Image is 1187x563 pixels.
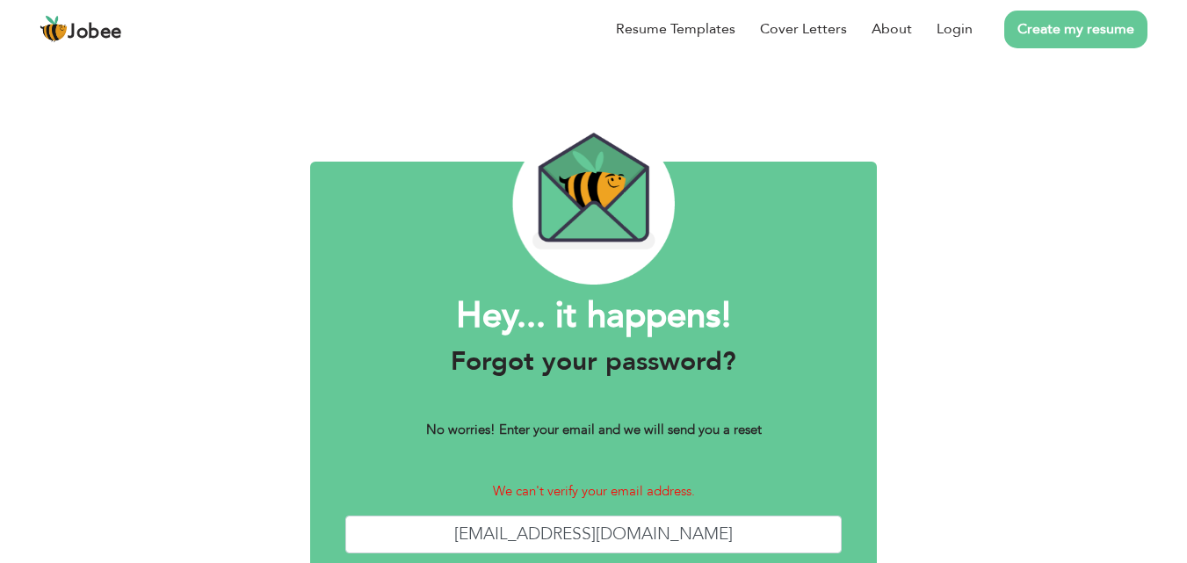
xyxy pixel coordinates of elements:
a: Create my resume [1004,11,1147,48]
a: Cover Letters [760,18,847,40]
img: jobee.io [40,15,68,43]
a: About [872,18,912,40]
h1: Hey... it happens! [345,293,843,339]
b: No worries! Enter your email and we will send you a reset [426,421,762,438]
img: envelope_bee.png [512,123,675,285]
span: Jobee [68,23,122,42]
input: Enter Your Email [345,516,843,553]
a: Jobee [40,15,122,43]
h3: Forgot your password? [345,346,843,378]
a: Login [937,18,973,40]
p: We can't verify your email address. [345,481,843,502]
a: Resume Templates [616,18,735,40]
